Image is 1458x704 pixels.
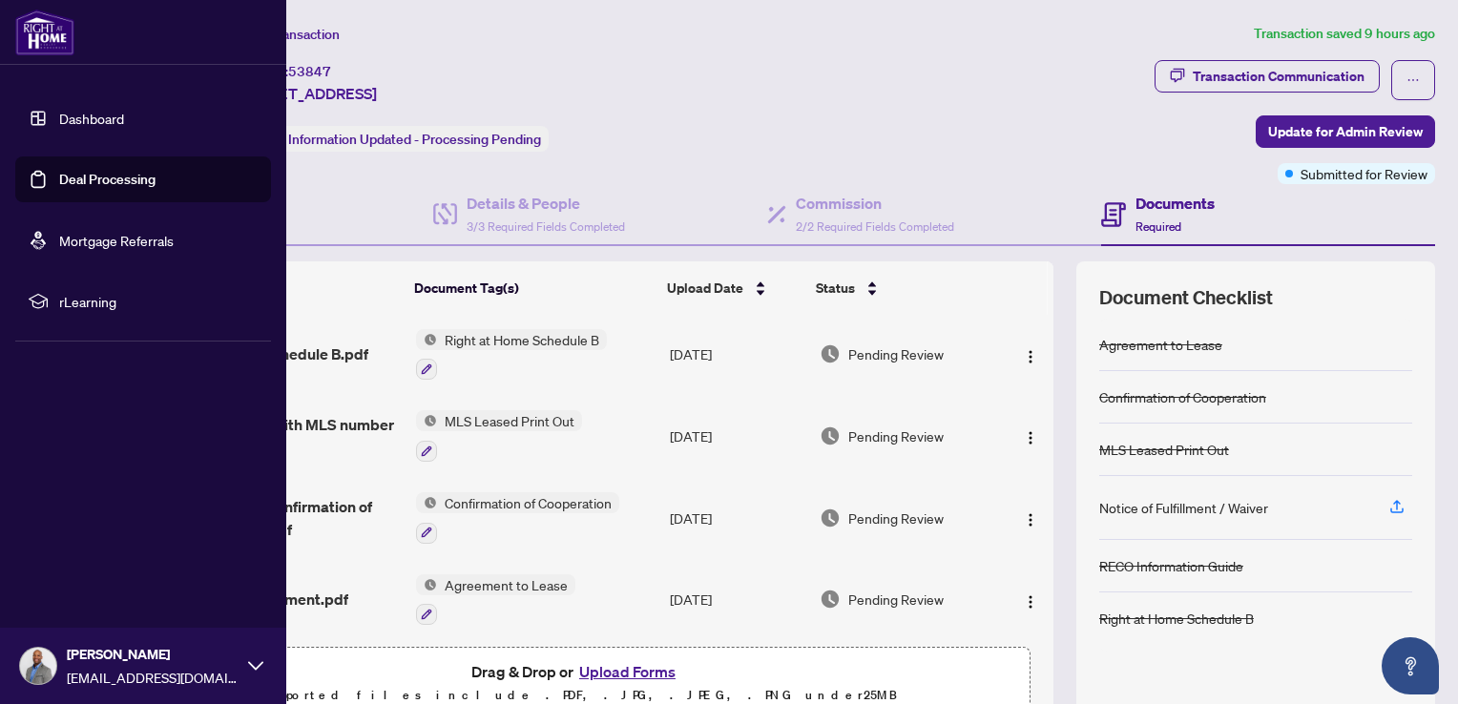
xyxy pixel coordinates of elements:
[416,574,575,626] button: Status IconAgreement to Lease
[820,425,841,446] img: Document Status
[816,278,855,299] span: Status
[288,131,541,148] span: Information Updated - Processing Pending
[1155,60,1380,93] button: Transaction Communication
[1254,23,1435,45] article: Transaction saved 9 hours ago
[1099,497,1268,518] div: Notice of Fulfillment / Waiver
[662,395,813,477] td: [DATE]
[416,574,437,595] img: Status Icon
[820,343,841,364] img: Document Status
[1015,339,1046,369] button: Logo
[467,192,625,215] h4: Details & People
[59,110,124,127] a: Dashboard
[1256,115,1435,148] button: Update for Admin Review
[1135,219,1181,234] span: Required
[471,659,681,684] span: Drag & Drop or
[1193,61,1364,92] div: Transaction Communication
[437,492,619,513] span: Confirmation of Cooperation
[237,126,549,152] div: Status:
[416,329,607,381] button: Status IconRight at Home Schedule B
[1015,584,1046,614] button: Logo
[848,589,944,610] span: Pending Review
[416,329,437,350] img: Status Icon
[416,410,582,462] button: Status IconMLS Leased Print Out
[20,648,56,684] img: Profile Icon
[820,589,841,610] img: Document Status
[662,559,813,641] td: [DATE]
[416,410,437,431] img: Status Icon
[659,261,808,315] th: Upload Date
[437,574,575,595] span: Agreement to Lease
[416,492,619,544] button: Status IconConfirmation of Cooperation
[1023,512,1038,528] img: Logo
[820,507,841,528] img: Document Status
[15,10,74,55] img: logo
[406,261,659,315] th: Document Tag(s)
[437,329,607,350] span: Right at Home Schedule B
[1099,608,1254,629] div: Right at Home Schedule B
[174,413,402,459] span: 68 MLS DATA with MLS number unsigned.pdf
[238,26,340,43] span: View Transaction
[1099,555,1243,576] div: RECO Information Guide
[1023,349,1038,364] img: Logo
[1099,439,1229,460] div: MLS Leased Print Out
[1268,116,1423,147] span: Update for Admin Review
[237,82,377,105] span: [STREET_ADDRESS]
[1099,284,1273,311] span: Document Checklist
[67,667,239,688] span: [EMAIL_ADDRESS][DOMAIN_NAME]
[1015,503,1046,533] button: Logo
[848,425,944,446] span: Pending Review
[848,343,944,364] span: Pending Review
[1099,386,1266,407] div: Confirmation of Cooperation
[59,291,258,312] span: rLearning
[848,507,944,528] span: Pending Review
[1301,163,1427,184] span: Submitted for Review
[796,219,954,234] span: 2/2 Required Fields Completed
[416,492,437,513] img: Status Icon
[467,219,625,234] span: 3/3 Required Fields Completed
[174,495,402,541] span: 68 Form 320 Confirmation of Cooperatioin.pdf
[808,261,994,315] th: Status
[1015,421,1046,451] button: Logo
[1135,192,1215,215] h4: Documents
[1406,73,1420,87] span: ellipsis
[1099,334,1222,355] div: Agreement to Lease
[67,644,239,665] span: [PERSON_NAME]
[573,659,681,684] button: Upload Forms
[288,63,331,80] span: 53847
[437,410,582,431] span: MLS Leased Print Out
[662,314,813,396] td: [DATE]
[1023,594,1038,610] img: Logo
[667,278,743,299] span: Upload Date
[662,477,813,559] td: [DATE]
[1382,637,1439,694] button: Open asap
[59,232,174,249] a: Mortgage Referrals
[1023,430,1038,445] img: Logo
[796,192,954,215] h4: Commission
[59,171,156,188] a: Deal Processing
